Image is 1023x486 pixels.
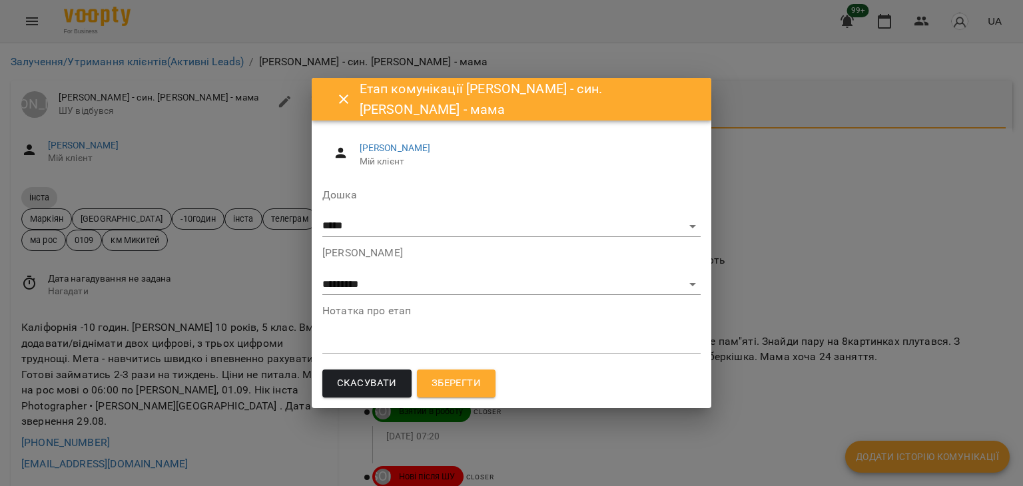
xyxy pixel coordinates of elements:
label: [PERSON_NAME] [322,248,701,258]
span: Зберегти [432,375,481,392]
a: [PERSON_NAME] [360,142,431,153]
button: Close [328,83,360,115]
button: Скасувати [322,369,412,397]
span: Скасувати [337,375,397,392]
label: Нотатка про етап [322,306,701,316]
label: Дошка [322,190,701,200]
h6: Етап комунікації [PERSON_NAME] - син. [PERSON_NAME] - мама [360,79,695,121]
span: Мій клієнт [360,155,690,168]
button: Зберегти [417,369,496,397]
